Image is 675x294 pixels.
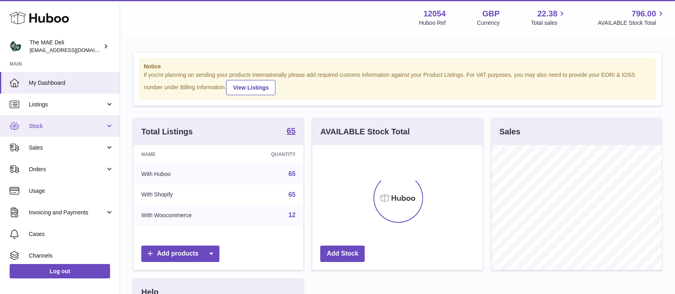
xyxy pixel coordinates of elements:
[29,79,114,87] span: My Dashboard
[531,19,567,27] span: Total sales
[482,8,500,19] strong: GBP
[320,126,410,137] h3: AVAILABLE Stock Total
[29,144,105,152] span: Sales
[531,8,567,27] a: 22.38 Total sales
[632,8,656,19] span: 796.00
[30,39,102,54] div: The MAE Deli
[29,122,105,130] span: Stock
[500,126,520,137] h3: Sales
[289,170,296,177] a: 65
[29,252,114,260] span: Channels
[424,8,446,19] strong: 12054
[133,205,239,226] td: With Woocommerce
[10,264,110,278] a: Log out
[133,164,239,184] td: With Huboo
[133,184,239,205] td: With Shopify
[320,246,365,262] a: Add Stock
[419,19,446,27] div: Huboo Ref
[29,187,114,195] span: Usage
[10,40,22,52] img: internalAdmin-12054@internal.huboo.com
[133,145,239,164] th: Name
[29,101,105,108] span: Listings
[226,80,275,95] a: View Listings
[598,8,665,27] a: 796.00 AVAILABLE Stock Total
[289,212,296,218] a: 12
[29,230,114,238] span: Cases
[477,19,500,27] div: Currency
[144,63,651,70] strong: Notice
[141,246,219,262] a: Add products
[537,8,557,19] span: 22.38
[287,127,295,135] strong: 65
[29,209,105,216] span: Invoicing and Payments
[29,166,105,173] span: Orders
[287,127,295,136] a: 65
[30,47,118,53] span: [EMAIL_ADDRESS][DOMAIN_NAME]
[289,191,296,198] a: 65
[598,19,665,27] span: AVAILABLE Stock Total
[239,145,303,164] th: Quantity
[144,71,651,95] div: If you're planning on sending your products internationally please add required customs informati...
[141,126,193,137] h3: Total Listings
